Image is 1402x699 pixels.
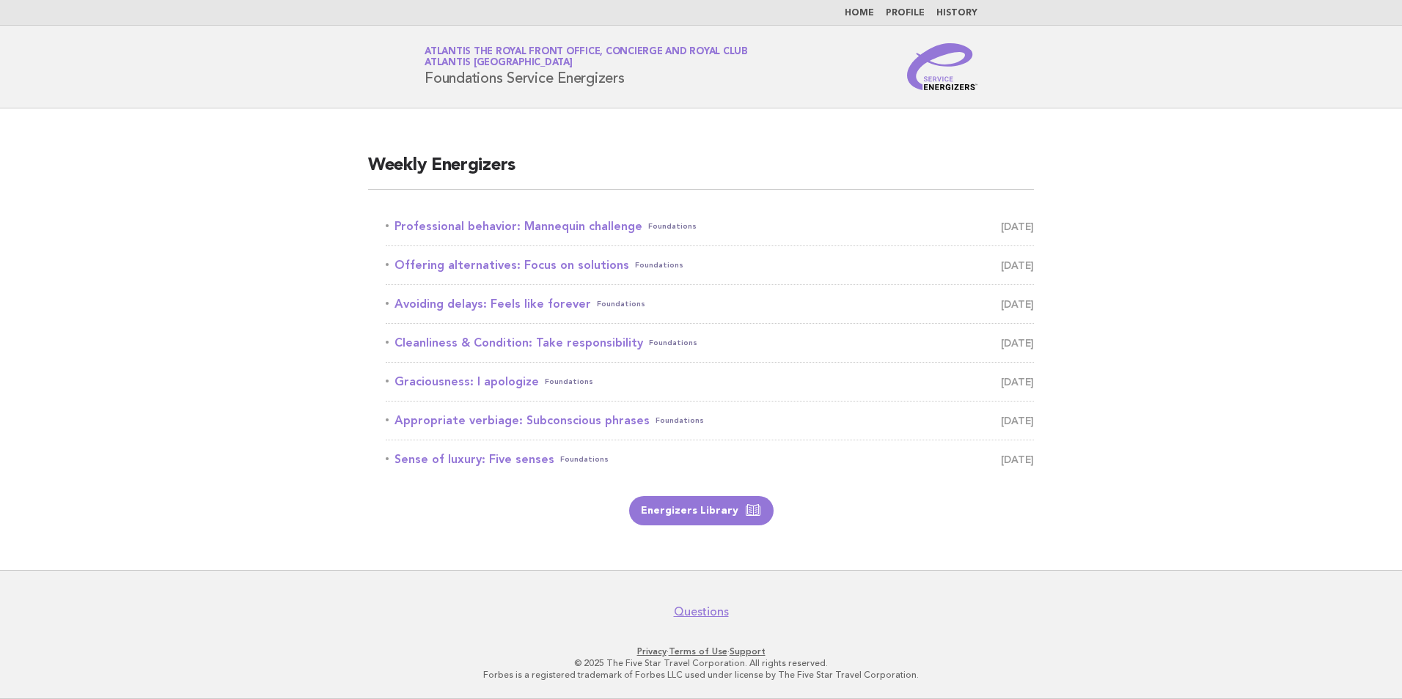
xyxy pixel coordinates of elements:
[845,9,874,18] a: Home
[656,410,704,431] span: Foundations
[425,48,748,86] h1: Foundations Service Energizers
[1001,255,1034,275] span: [DATE]
[936,9,977,18] a: History
[635,255,683,275] span: Foundations
[386,216,1034,237] a: Professional behavior: Mannequin challengeFoundations [DATE]
[730,646,766,657] a: Support
[545,371,593,392] span: Foundations
[1001,294,1034,314] span: [DATE]
[425,59,573,68] span: Atlantis [GEOGRAPHIC_DATA]
[674,604,729,619] a: Questions
[907,43,977,90] img: Service Energizers
[669,646,727,657] a: Terms of Use
[386,410,1034,431] a: Appropriate verbiage: Subconscious phrasesFoundations [DATE]
[886,9,925,18] a: Profile
[252,669,1150,681] p: Forbes is a registered trademark of Forbes LLC used under license by The Five Star Travel Corpora...
[1001,333,1034,353] span: [DATE]
[648,216,697,237] span: Foundations
[1001,410,1034,431] span: [DATE]
[386,294,1034,314] a: Avoiding delays: Feels like foreverFoundations [DATE]
[597,294,645,314] span: Foundations
[629,496,774,525] a: Energizers Library
[386,449,1034,470] a: Sense of luxury: Five sensesFoundations [DATE]
[386,255,1034,275] a: Offering alternatives: Focus on solutionsFoundations [DATE]
[386,333,1034,353] a: Cleanliness & Condition: Take responsibilityFoundations [DATE]
[252,646,1150,657] p: · ·
[1001,371,1034,392] span: [DATE]
[560,449,609,470] span: Foundations
[425,47,748,67] a: Atlantis The Royal Front Office, Concierge and Royal ClubAtlantis [GEOGRAPHIC_DATA]
[1001,216,1034,237] span: [DATE]
[637,646,667,657] a: Privacy
[1001,449,1034,470] span: [DATE]
[368,154,1034,190] h2: Weekly Energizers
[386,371,1034,392] a: Graciousness: I apologizeFoundations [DATE]
[252,657,1150,669] p: © 2025 The Five Star Travel Corporation. All rights reserved.
[649,333,697,353] span: Foundations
